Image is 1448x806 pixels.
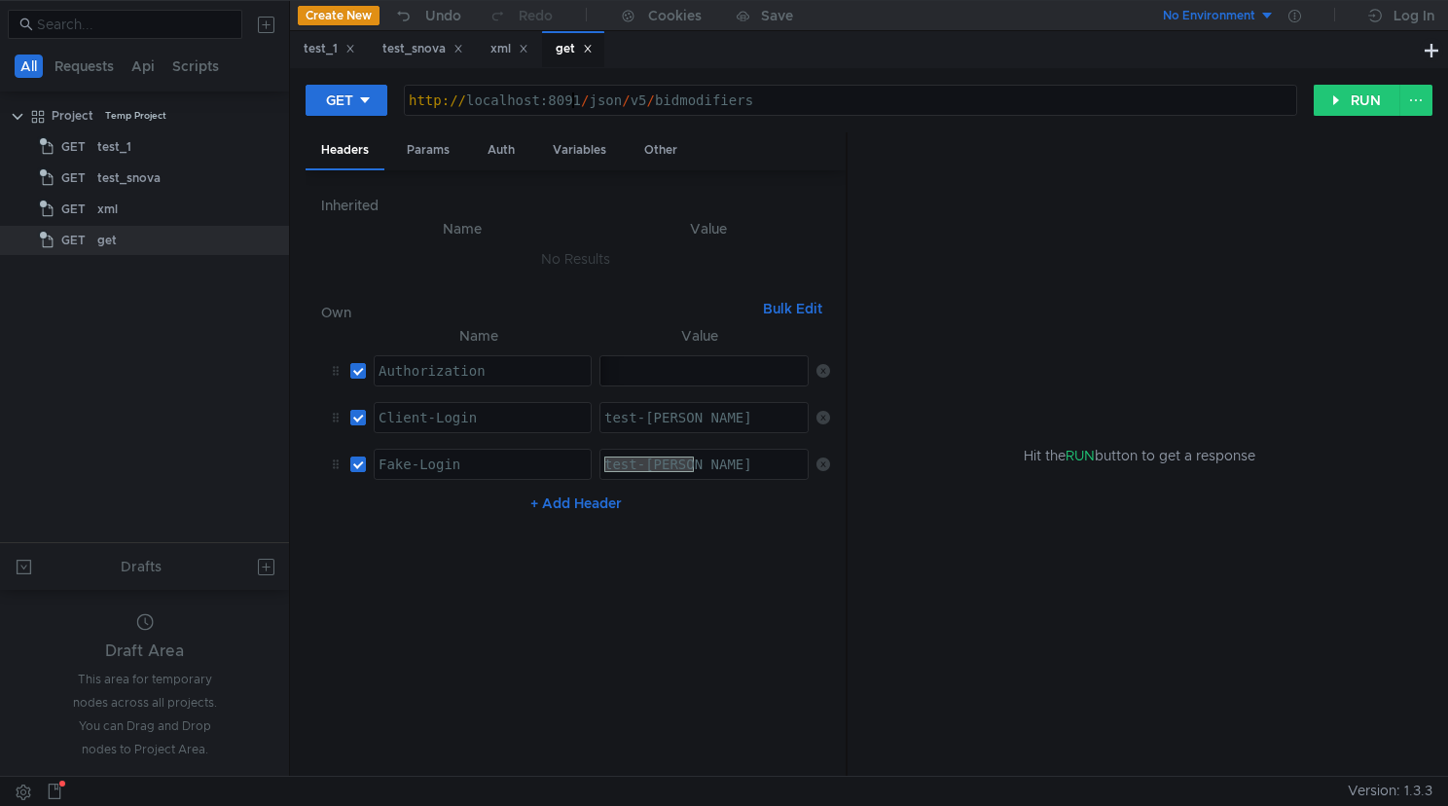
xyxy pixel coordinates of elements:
span: GET [61,226,86,255]
button: Undo [380,1,475,30]
th: Value [588,217,830,240]
h6: Own [321,301,754,324]
div: Project [52,101,93,130]
div: Drafts [121,555,162,578]
div: xml [490,39,528,59]
div: get [97,226,117,255]
button: GET [306,85,387,116]
nz-embed-empty: No Results [541,250,610,268]
div: Variables [537,132,622,168]
button: Scripts [166,55,225,78]
th: Name [366,324,591,348]
button: Api [126,55,161,78]
button: Create New [298,6,380,25]
span: Version: 1.3.3 [1348,777,1432,805]
div: Log In [1394,4,1434,27]
div: test_snova [97,164,161,193]
div: test_snova [382,39,463,59]
th: Name [337,217,588,240]
button: Requests [49,55,120,78]
span: RUN [1066,447,1095,464]
div: Save [761,9,793,22]
div: Undo [425,4,461,27]
div: Temp Project [105,101,166,130]
span: Hit the button to get a response [1024,445,1255,466]
span: GET [61,164,86,193]
button: Bulk Edit [755,297,830,320]
div: Cookies [648,4,702,27]
div: get [556,39,593,59]
div: Params [391,132,465,168]
button: RUN [1314,85,1400,116]
button: + Add Header [523,492,630,515]
div: xml [97,195,118,224]
input: Search... [37,14,231,35]
div: Headers [306,132,384,170]
button: All [15,55,43,78]
div: Auth [472,132,530,168]
span: GET [61,195,86,224]
h6: Inherited [321,194,829,217]
span: GET [61,132,86,162]
div: test_1 [304,39,355,59]
div: GET [326,90,353,111]
div: Redo [519,4,553,27]
div: No Environment [1163,7,1255,25]
button: Redo [475,1,566,30]
div: Other [629,132,693,168]
div: test_1 [97,132,131,162]
th: Value [592,324,809,348]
